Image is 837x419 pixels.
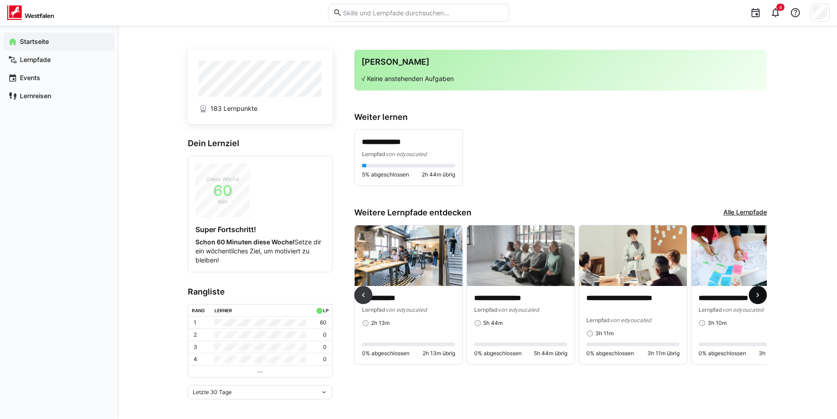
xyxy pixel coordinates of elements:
strong: Schon 60 Minuten diese Woche! [195,238,295,246]
span: 5h 44m [483,319,503,327]
h3: Weiter lernen [354,112,767,122]
p: 2 [194,331,197,338]
span: Lernpfad [474,306,498,313]
span: 2h 44m übrig [422,171,455,178]
span: Lernpfad [362,306,385,313]
h3: Weitere Lernpfade entdecken [354,208,471,218]
p: 0 [323,331,327,338]
span: Lernpfad [699,306,722,313]
div: LP [323,308,328,313]
span: 5% abgeschlossen [362,171,409,178]
div: Lerner [214,308,232,313]
span: von edyoucated [385,306,427,313]
p: Setze dir ein wöchentliches Ziel, um motiviert zu bleiben! [195,238,325,265]
span: von edyoucated [722,306,763,313]
span: 3h 11m [595,330,613,337]
img: image [579,225,687,286]
p: 3 [194,343,197,351]
h3: [PERSON_NAME] [361,57,760,67]
span: 3h 10m [708,319,727,327]
span: von edyoucated [498,306,539,313]
h3: Dein Lernziel [188,138,333,148]
p: √ Keine anstehenden Aufgaben [361,74,760,83]
span: 3h 11m übrig [647,350,680,357]
span: 2h 13m [371,319,390,327]
p: 4 [194,356,197,363]
span: von edyoucated [610,317,651,324]
img: image [355,225,462,286]
h3: Rangliste [188,287,333,297]
p: 60 [320,319,327,326]
span: Lernpfad [362,151,385,157]
img: image [467,225,575,286]
p: 0 [323,343,327,351]
span: 2h 13m übrig [423,350,455,357]
span: 0% abgeschlossen [362,350,409,357]
span: Letzte 30 Tage [193,389,232,396]
span: 4 [779,5,782,10]
span: 3h 10m übrig [759,350,792,357]
span: von edyoucated [385,151,427,157]
span: 0% abgeschlossen [586,350,634,357]
span: 0% abgeschlossen [699,350,746,357]
input: Skills und Lernpfade durchsuchen… [342,9,504,17]
div: Rang [192,308,205,313]
span: 183 Lernpunkte [210,104,257,113]
h4: Super Fortschritt! [195,225,325,234]
span: 0% abgeschlossen [474,350,522,357]
p: 1 [194,319,196,326]
img: image [691,225,799,286]
span: Lernpfad [586,317,610,324]
span: 5h 44m übrig [534,350,567,357]
p: 0 [323,356,327,363]
a: Alle Lernpfade [723,208,767,218]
